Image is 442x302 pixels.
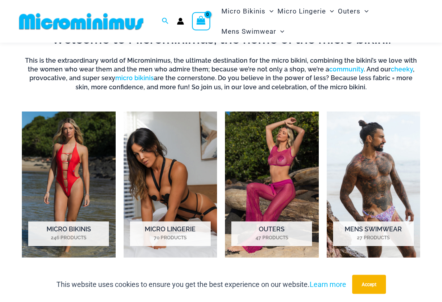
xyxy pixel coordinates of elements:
[338,1,361,21] span: Outers
[219,1,275,21] a: Micro BikinisMenu ToggleMenu Toggle
[231,235,312,242] mark: 47 Products
[16,13,147,31] img: MM SHOP LOGO FLAT
[329,66,364,73] a: community
[225,112,319,258] img: Outers
[22,112,116,258] a: Visit product category Micro Bikinis
[221,1,266,21] span: Micro Bikinis
[391,66,413,73] a: cheeky
[231,222,312,246] h2: Outers
[310,280,346,289] a: Learn more
[333,222,414,246] h2: Mens Swimwear
[124,112,217,258] img: Micro Lingerie
[275,1,336,21] a: Micro LingerieMenu ToggleMenu Toggle
[22,57,420,92] h6: This is the extraordinary world of Microminimus, the ultimate destination for the micro bikini, c...
[266,1,273,21] span: Menu Toggle
[327,112,421,258] img: Mens Swimwear
[276,21,284,42] span: Menu Toggle
[56,279,346,290] p: This website uses cookies to ensure you get the best experience on our website.
[221,21,276,42] span: Mens Swimwear
[22,112,116,258] img: Micro Bikinis
[162,17,169,27] a: Search icon link
[115,75,154,82] a: micro bikinis
[130,235,211,242] mark: 70 Products
[327,112,421,258] a: Visit product category Mens Swimwear
[219,21,286,42] a: Mens SwimwearMenu ToggleMenu Toggle
[28,235,109,242] mark: 246 Products
[28,222,109,246] h2: Micro Bikinis
[177,18,184,25] a: Account icon link
[333,235,414,242] mark: 27 Products
[277,1,326,21] span: Micro Lingerie
[130,222,211,246] h2: Micro Lingerie
[336,1,370,21] a: OutersMenu ToggleMenu Toggle
[124,112,217,258] a: Visit product category Micro Lingerie
[326,1,334,21] span: Menu Toggle
[225,112,319,258] a: Visit product category Outers
[361,1,368,21] span: Menu Toggle
[192,12,210,31] a: View Shopping Cart, empty
[352,275,386,294] button: Accept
